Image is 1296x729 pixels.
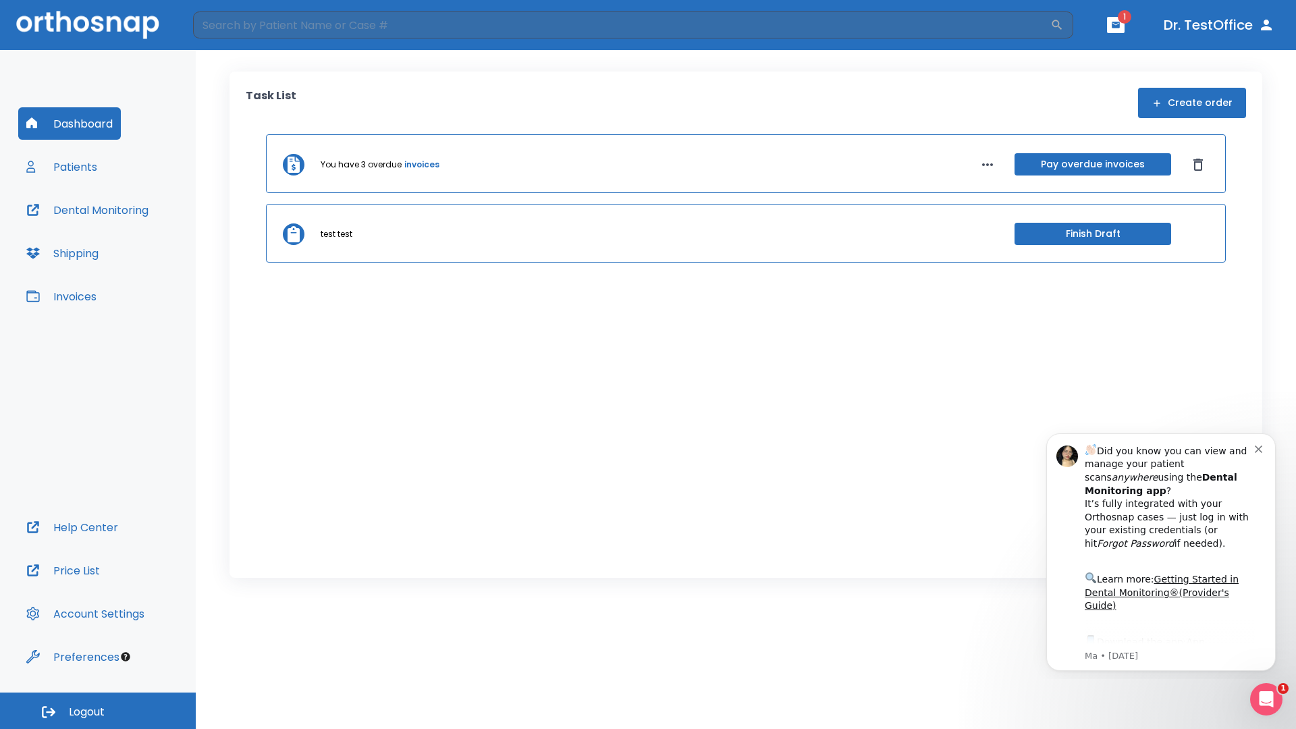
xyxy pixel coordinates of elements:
[59,212,229,281] div: Download the app: | ​ Let us know if you need help getting started!
[246,88,296,118] p: Task List
[1158,13,1280,37] button: Dr. TestOffice
[1118,10,1131,24] span: 1
[18,107,121,140] button: Dashboard
[1250,683,1282,715] iframe: Intercom live chat
[1015,153,1171,175] button: Pay overdue invoices
[404,159,439,171] a: invoices
[69,705,105,720] span: Logout
[18,511,126,543] button: Help Center
[59,229,229,241] p: Message from Ma, sent 4w ago
[229,21,240,32] button: Dismiss notification
[18,280,105,313] button: Invoices
[18,151,105,183] button: Patients
[1278,683,1289,694] span: 1
[18,641,128,673] button: Preferences
[321,159,402,171] p: You have 3 overdue
[59,215,179,240] a: App Store
[1015,223,1171,245] button: Finish Draft
[18,237,107,269] button: Shipping
[1187,154,1209,175] button: Dismiss
[16,11,159,38] img: Orthosnap
[1138,88,1246,118] button: Create order
[1026,421,1296,679] iframe: Intercom notifications message
[119,651,132,663] div: Tooltip anchor
[321,228,352,240] p: test test
[18,194,157,226] button: Dental Monitoring
[193,11,1050,38] input: Search by Patient Name or Case #
[18,554,108,587] button: Price List
[18,597,153,630] button: Account Settings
